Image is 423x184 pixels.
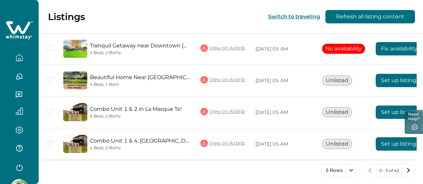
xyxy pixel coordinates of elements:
p: 4 Beds, 2 Baths [90,50,190,55]
p: [DATE] 05 AM [255,109,311,116]
a: View on Airbnb [201,75,245,84]
button: Unlisted [322,107,352,117]
button: Unlisted [322,139,352,149]
button: Unlisted [322,75,352,85]
img: propertyImage_Tranquil Getaway near Downtown Nederland Tx! [63,40,87,58]
button: 5 Rows [321,164,358,177]
button: Switch to traveling [268,13,320,20]
p: 4 Beds, 2 Baths [90,146,190,151]
a: Combo Unit 1 & 4, [GEOGRAPHIC_DATA] [90,138,190,144]
img: propertyImage_Combo Unit 1 & 4, Near TX City [63,135,87,153]
button: next page [402,164,415,177]
p: [DATE] 05 AM [255,46,311,52]
img: propertyImage_Combo Unit 1 & 2 in La Marque Tx! [63,103,87,121]
a: Tranquil Getaway near Downtown [GEOGRAPHIC_DATA] Tx! [90,42,190,49]
button: Set up listing [376,74,422,87]
button: Set up listing [376,137,422,151]
p: [DATE] 05 AM [255,141,311,148]
a: View on Airbnb [201,107,245,116]
a: Beautiful Home Near [GEOGRAPHIC_DATA] [90,74,190,80]
a: View on Airbnb [201,139,245,148]
p: 0 - 5 of 42 [379,167,399,174]
a: Combo Unit 1 & 2 in La Marque Tx! [90,106,190,112]
p: 4 Beds, 1 Bath [90,82,190,87]
button: Fix availability [376,42,423,55]
img: propertyImage_Beautiful Home Near Park & Museum [63,71,87,89]
button: Set up listing [376,106,422,119]
a: View on Airbnb [201,44,245,52]
button: previous page [363,164,377,177]
p: Listings [48,11,85,22]
button: 0 - 5 of 42 [376,164,402,177]
button: Refresh all listing content [325,10,415,23]
p: 6 Beds, 2 Baths [90,114,190,119]
button: No availability [322,44,365,54]
p: [DATE] 05 AM [255,77,311,84]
